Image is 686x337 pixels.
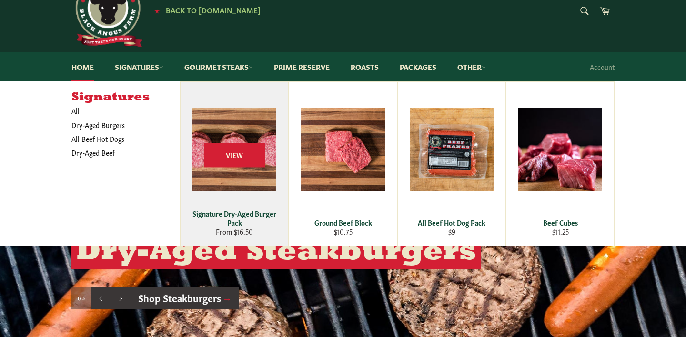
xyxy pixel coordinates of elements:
[410,108,494,191] img: All Beef Hot Dog Pack
[222,291,232,304] span: →
[131,287,239,309] a: Shop Steakburgers
[295,227,391,236] div: $10.75
[91,287,111,309] button: Previous slide
[448,52,495,81] a: Other
[506,81,615,246] a: Beef Cubes Beef Cubes $11.25
[154,7,160,14] span: ★
[390,52,446,81] a: Packages
[62,52,103,81] a: Home
[289,81,397,246] a: Ground Beef Block Ground Beef Block $10.75
[513,218,608,227] div: Beef Cubes
[295,218,391,227] div: Ground Beef Block
[404,218,500,227] div: All Beef Hot Dog Pack
[518,108,602,191] img: Beef Cubes
[187,209,282,228] div: Signature Dry-Aged Burger Pack
[204,143,265,168] span: View
[175,52,262,81] a: Gourmet Steaks
[67,118,171,132] a: Dry-Aged Burgers
[77,294,85,302] span: 1/3
[397,81,506,246] a: All Beef Hot Dog Pack All Beef Hot Dog Pack $9
[404,227,500,236] div: $9
[301,108,385,191] img: Ground Beef Block
[166,5,261,15] span: Back to [DOMAIN_NAME]
[150,7,261,14] a: ★ Back to [DOMAIN_NAME]
[71,287,91,309] div: Slide 1, current
[585,53,619,81] a: Account
[67,104,180,118] a: All
[513,227,608,236] div: $11.25
[111,287,131,309] button: Next slide
[67,132,171,146] a: All Beef Hot Dogs
[264,52,339,81] a: Prime Reserve
[341,52,388,81] a: Roasts
[71,91,180,104] h5: Signatures
[67,146,171,159] a: Dry-Aged Beef
[180,81,289,246] a: Signature Dry-Aged Burger Pack Signature Dry-Aged Burger Pack From $16.50 View
[105,52,173,81] a: Signatures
